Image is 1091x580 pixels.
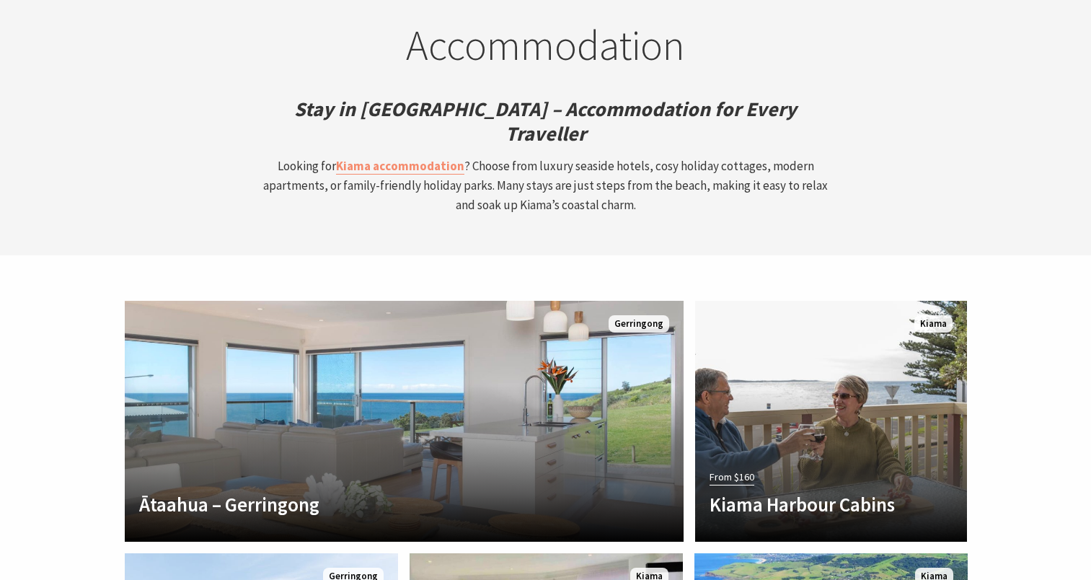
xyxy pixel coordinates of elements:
a: From $160 Kiama Harbour Cabins Kiama [695,301,967,542]
a: Kiama accommodation [336,158,464,175]
h4: Ātaahua – Gerringong [139,493,586,516]
span: From $160 [710,469,754,485]
strong: Kiama accommodation [336,158,464,174]
span: Looking for ? Choose from luxury seaside hotels, cosy holiday cottages, modern apartments, or fam... [263,158,828,213]
span: Gerringong [609,315,669,333]
em: Stay in [GEOGRAPHIC_DATA] – Accommodation for Every Traveller [294,96,797,146]
span: Kiama [914,315,953,333]
h4: Kiama Harbour Cabins [710,493,911,516]
a: Another Image Used Ātaahua – Gerringong Gerringong [125,301,684,542]
h2: Accommodation [263,20,829,71]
